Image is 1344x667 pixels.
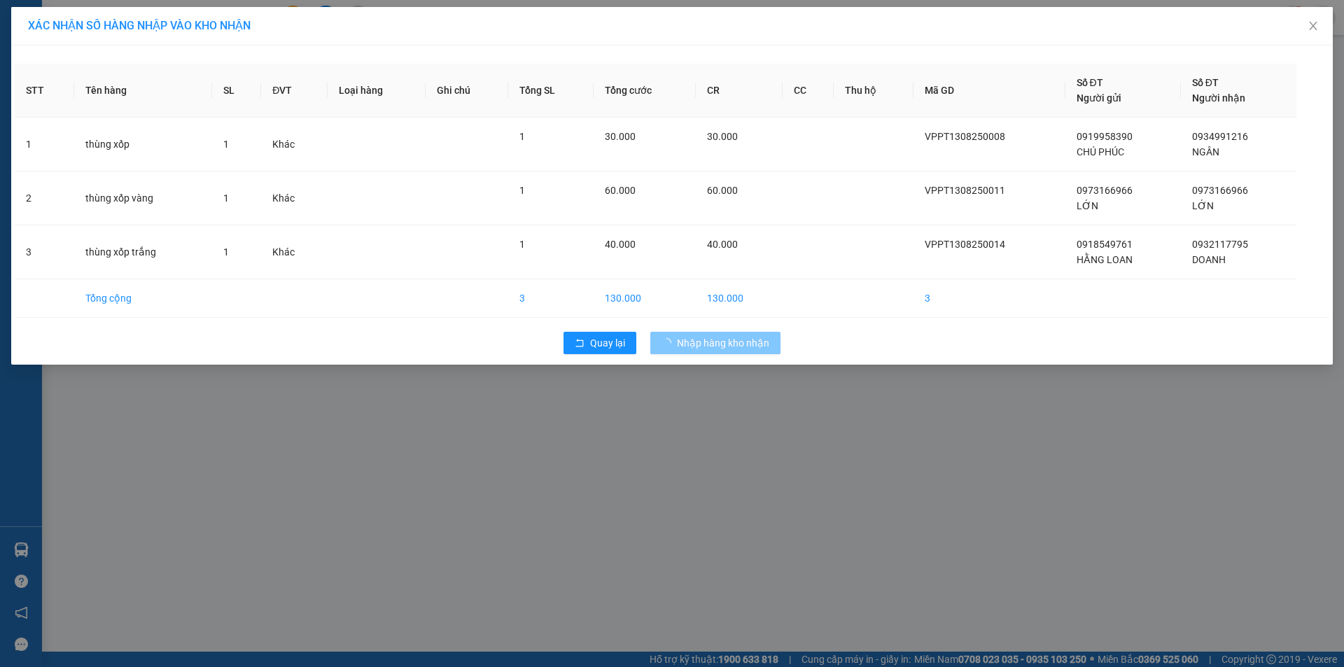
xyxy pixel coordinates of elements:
[563,332,636,354] button: rollbackQuay lại
[1077,146,1124,157] span: CHÚ PHÚC
[74,171,211,225] td: thùng xốp vàng
[707,131,738,142] span: 30.000
[223,246,229,258] span: 1
[223,192,229,204] span: 1
[605,131,636,142] span: 30.000
[707,185,738,196] span: 60.000
[15,171,74,225] td: 2
[1192,146,1219,157] span: NGÂN
[605,239,636,250] span: 40.000
[1294,7,1333,46] button: Close
[834,64,913,118] th: Thu hộ
[508,279,594,318] td: 3
[590,335,625,351] span: Quay lại
[1192,92,1245,104] span: Người nhận
[696,279,783,318] td: 130.000
[677,335,769,351] span: Nhập hàng kho nhận
[1192,200,1214,211] span: LỚN
[594,279,696,318] td: 130.000
[1192,239,1248,250] span: 0932117795
[15,225,74,279] td: 3
[28,19,251,32] span: XÁC NHẬN SỐ HÀNG NHẬP VÀO KHO NHẬN
[15,64,74,118] th: STT
[913,64,1065,118] th: Mã GD
[1192,77,1219,88] span: Số ĐT
[661,338,677,348] span: loading
[1192,254,1226,265] span: DOANH
[261,225,327,279] td: Khác
[519,185,525,196] span: 1
[594,64,696,118] th: Tổng cước
[261,171,327,225] td: Khác
[1077,239,1133,250] span: 0918549761
[15,118,74,171] td: 1
[1077,131,1133,142] span: 0919958390
[1077,254,1133,265] span: HẰNG LOAN
[261,118,327,171] td: Khác
[1077,77,1103,88] span: Số ĐT
[925,185,1005,196] span: VPPT1308250011
[212,64,262,118] th: SL
[519,239,525,250] span: 1
[1192,131,1248,142] span: 0934991216
[74,225,211,279] td: thùng xốp trắng
[508,64,594,118] th: Tổng SL
[1308,20,1319,31] span: close
[426,64,508,118] th: Ghi chú
[783,64,834,118] th: CC
[519,131,525,142] span: 1
[328,64,426,118] th: Loại hàng
[575,338,584,349] span: rollback
[223,139,229,150] span: 1
[650,332,780,354] button: Nhập hàng kho nhận
[1192,185,1248,196] span: 0973166966
[74,279,211,318] td: Tổng cộng
[605,185,636,196] span: 60.000
[261,64,327,118] th: ĐVT
[1077,92,1121,104] span: Người gửi
[925,131,1005,142] span: VPPT1308250008
[696,64,783,118] th: CR
[74,64,211,118] th: Tên hàng
[925,239,1005,250] span: VPPT1308250014
[1077,185,1133,196] span: 0973166966
[913,279,1065,318] td: 3
[74,118,211,171] td: thùng xốp
[707,239,738,250] span: 40.000
[1077,200,1098,211] span: LỚN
